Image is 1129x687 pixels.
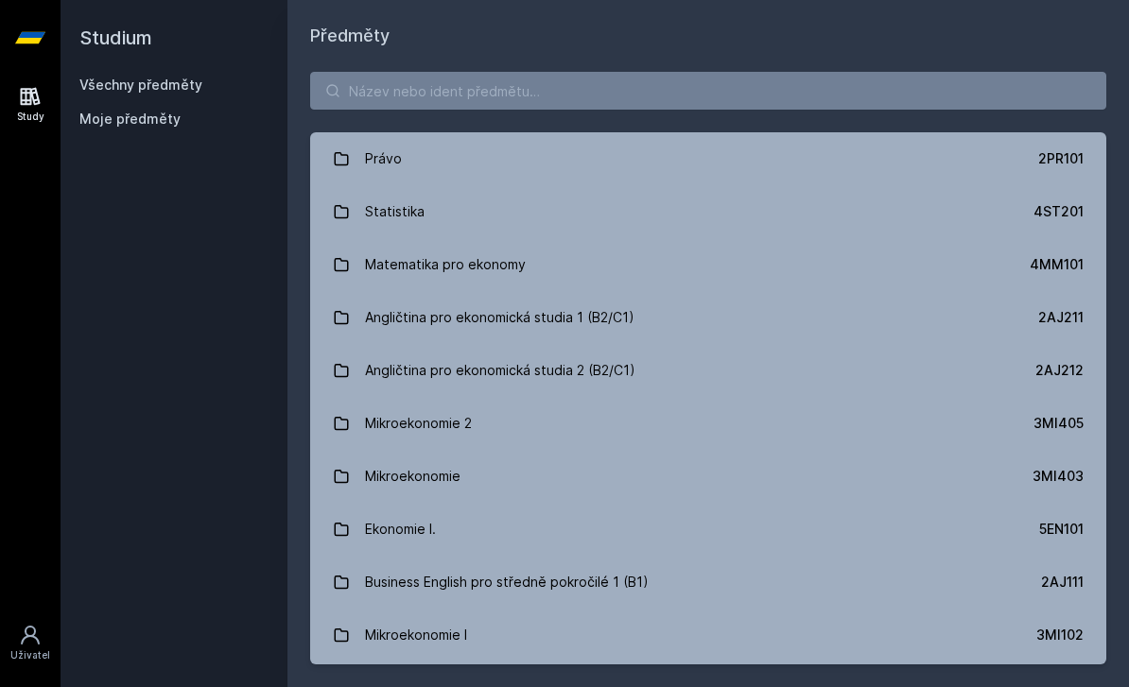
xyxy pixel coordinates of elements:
[310,344,1106,397] a: Angličtina pro ekonomická studia 2 (B2/C1) 2AJ212
[1038,149,1084,168] div: 2PR101
[17,110,44,124] div: Study
[310,556,1106,609] a: Business English pro středně pokročilé 1 (B1) 2AJ111
[365,140,402,178] div: Právo
[1038,308,1084,327] div: 2AJ211
[1041,573,1084,592] div: 2AJ111
[79,77,202,93] a: Všechny předměty
[310,185,1106,238] a: Statistika 4ST201
[1035,361,1084,380] div: 2AJ212
[365,352,635,389] div: Angličtina pro ekonomická studia 2 (B2/C1)
[1033,202,1084,221] div: 4ST201
[310,132,1106,185] a: Právo 2PR101
[4,76,57,133] a: Study
[1033,414,1084,433] div: 3MI405
[1039,520,1084,539] div: 5EN101
[365,404,472,442] div: Mikroekonomie 2
[365,563,649,601] div: Business English pro středně pokročilé 1 (B1)
[310,503,1106,556] a: Ekonomie I. 5EN101
[10,648,50,662] div: Uživatel
[4,614,57,672] a: Uživatel
[365,457,460,495] div: Mikroekonomie
[310,72,1106,110] input: Název nebo ident předmětu…
[365,193,425,231] div: Statistika
[1033,467,1084,486] div: 3MI403
[1036,626,1084,644] div: 3MI102
[310,23,1106,49] h1: Předměty
[310,238,1106,291] a: Matematika pro ekonomy 4MM101
[365,299,634,336] div: Angličtina pro ekonomická studia 1 (B2/C1)
[365,510,436,548] div: Ekonomie I.
[310,450,1106,503] a: Mikroekonomie 3MI403
[310,291,1106,344] a: Angličtina pro ekonomická studia 1 (B2/C1) 2AJ211
[310,609,1106,661] a: Mikroekonomie I 3MI102
[1030,255,1084,274] div: 4MM101
[79,110,181,129] span: Moje předměty
[365,616,467,654] div: Mikroekonomie I
[310,397,1106,450] a: Mikroekonomie 2 3MI405
[365,246,526,283] div: Matematika pro ekonomy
